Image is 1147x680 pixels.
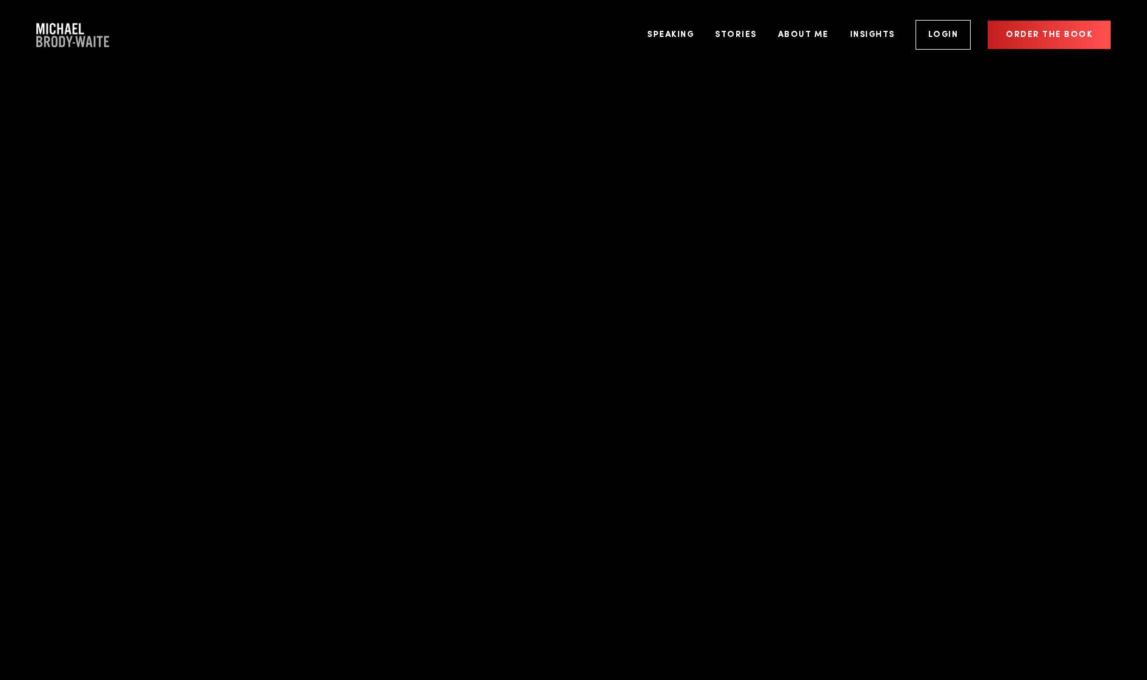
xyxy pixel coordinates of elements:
[916,20,971,50] a: Login
[841,12,904,58] a: Insights
[706,12,766,58] a: Stories
[638,12,703,58] a: Speaking
[988,21,1111,49] a: Order the book
[36,23,109,47] a: Company Logo Company Logo
[769,12,838,58] a: About Me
